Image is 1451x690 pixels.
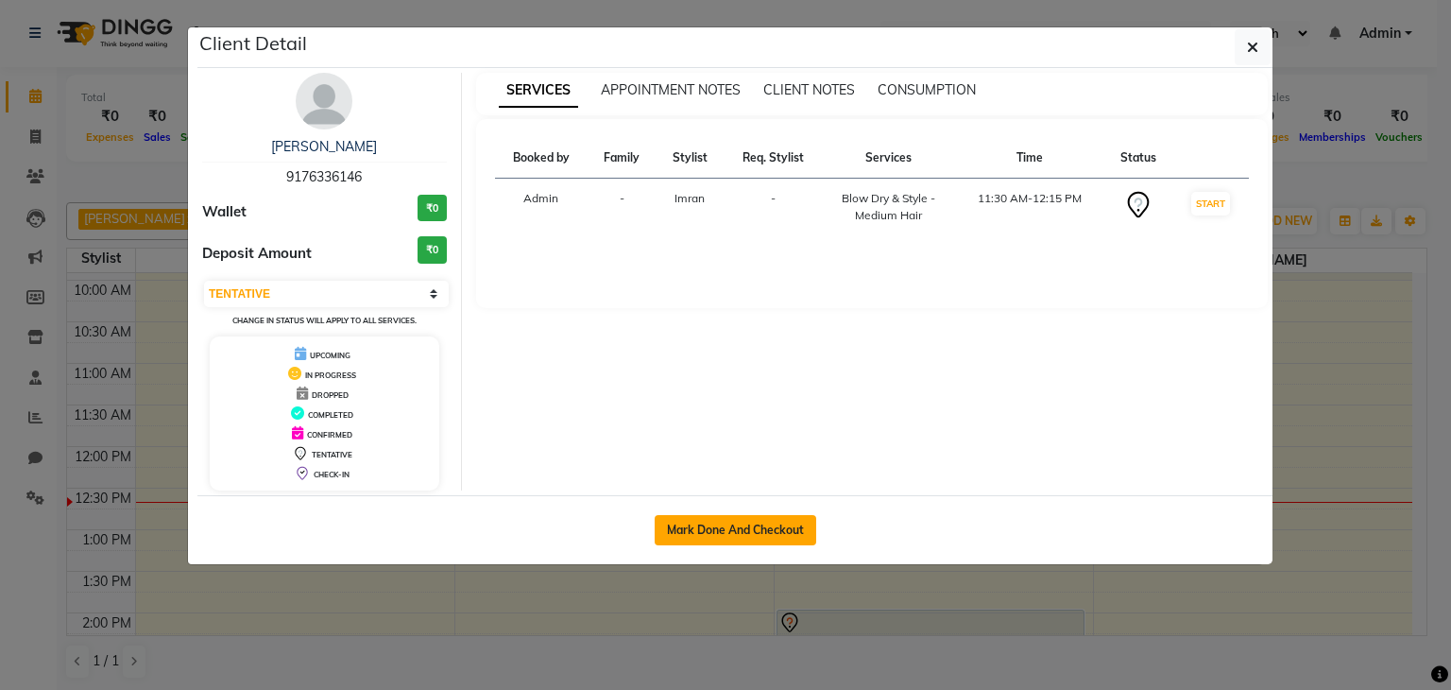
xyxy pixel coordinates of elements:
td: - [588,179,657,236]
th: Stylist [657,138,725,179]
span: Wallet [202,201,247,223]
span: CONSUMPTION [878,81,976,98]
td: - [724,179,822,236]
button: START [1191,192,1230,216]
td: 11:30 AM-12:15 PM [955,179,1103,236]
th: Family [588,138,657,179]
span: CLIENT NOTES [763,81,855,98]
a: [PERSON_NAME] [271,138,377,155]
span: UPCOMING [310,351,350,360]
img: avatar [296,73,352,129]
span: COMPLETED [308,410,353,420]
span: Deposit Amount [202,243,312,265]
span: DROPPED [312,390,349,400]
h5: Client Detail [199,29,307,58]
span: APPOINTMENT NOTES [601,81,741,98]
span: 9176336146 [286,168,362,185]
span: TENTATIVE [312,450,352,459]
div: Blow Dry & Style - Medium Hair [834,190,945,224]
th: Status [1103,138,1172,179]
span: CHECK-IN [314,470,350,479]
button: Mark Done And Checkout [655,515,816,545]
span: IN PROGRESS [305,371,356,380]
span: Imran [674,191,705,205]
th: Booked by [495,138,588,179]
span: SERVICES [499,74,578,108]
small: Change in status will apply to all services. [232,316,417,325]
h3: ₹0 [418,236,447,264]
h3: ₹0 [418,195,447,222]
span: CONFIRMED [307,430,352,440]
th: Req. Stylist [724,138,822,179]
th: Services [823,138,956,179]
td: Admin [495,179,588,236]
th: Time [955,138,1103,179]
